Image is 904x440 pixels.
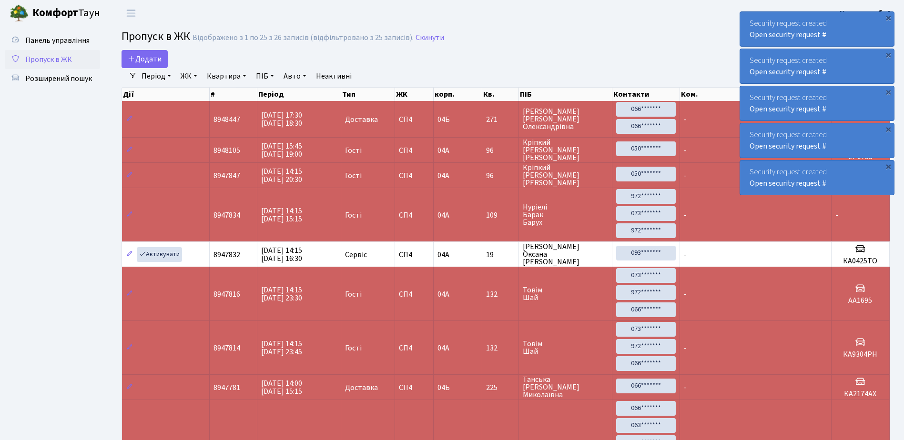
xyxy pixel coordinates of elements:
[213,289,240,300] span: 8947816
[884,50,893,60] div: ×
[10,4,29,23] img: logo.png
[5,69,100,88] a: Розширений пошук
[261,285,302,303] span: [DATE] 14:15 [DATE] 23:30
[750,141,826,151] a: Open security request #
[399,116,430,123] span: СП4
[740,160,894,195] div: Security request created
[684,289,687,300] span: -
[750,30,826,40] a: Open security request #
[437,250,449,260] span: 04А
[684,250,687,260] span: -
[345,116,378,123] span: Доставка
[122,88,210,101] th: Дії
[740,123,894,158] div: Security request created
[437,210,449,220] span: 04А
[884,161,893,171] div: ×
[835,350,885,359] h5: КА9304РН
[416,33,444,42] a: Скинути
[128,54,162,64] span: Додати
[740,12,894,46] div: Security request created
[261,339,302,357] span: [DATE] 14:15 [DATE] 23:45
[399,172,430,180] span: СП4
[684,343,687,353] span: -
[213,114,240,125] span: 8948447
[437,343,449,353] span: 04А
[835,390,885,399] h5: КА2174АХ
[399,384,430,391] span: СП4
[437,170,449,181] span: 04А
[750,104,826,114] a: Open security request #
[25,35,90,46] span: Панель управління
[486,384,515,391] span: 225
[486,116,515,123] span: 271
[523,243,608,266] span: [PERSON_NAME] Оксана [PERSON_NAME]
[486,344,515,352] span: 132
[884,13,893,22] div: ×
[523,139,608,161] span: Кріпкий [PERSON_NAME] [PERSON_NAME]
[213,145,240,156] span: 8948105
[835,257,885,266] h5: КА0425ТО
[437,145,449,156] span: 04А
[345,172,362,180] span: Гості
[261,166,302,185] span: [DATE] 14:15 [DATE] 20:30
[684,145,687,156] span: -
[740,86,894,120] div: Security request created
[213,250,240,260] span: 8947832
[32,5,100,21] span: Таун
[119,5,143,21] button: Переключити навігацію
[345,344,362,352] span: Гості
[684,114,687,125] span: -
[137,247,182,262] a: Активувати
[835,296,885,305] h5: АА1695
[523,340,608,355] span: Товім Шай
[684,382,687,393] span: -
[434,88,482,101] th: корп.
[486,147,515,154] span: 96
[486,290,515,298] span: 132
[523,376,608,399] span: Танська [PERSON_NAME] Миколаївна
[684,170,687,181] span: -
[213,343,240,353] span: 8947814
[261,378,302,397] span: [DATE] 14:00 [DATE] 15:15
[740,49,894,83] div: Security request created
[138,68,175,84] a: Період
[5,50,100,69] a: Пропуск в ЖК
[203,68,250,84] a: Квартира
[25,54,72,65] span: Пропуск в ЖК
[5,31,100,50] a: Панель управління
[684,210,687,220] span: -
[345,290,362,298] span: Гості
[437,114,450,125] span: 04Б
[122,28,190,45] span: Пропуск в ЖК
[486,211,515,219] span: 109
[341,88,395,101] th: Тип
[177,68,201,84] a: ЖК
[884,87,893,97] div: ×
[345,384,378,391] span: Доставка
[523,164,608,187] span: Кріпкий [PERSON_NAME] [PERSON_NAME]
[345,251,367,259] span: Сервіс
[835,210,838,220] span: -
[519,88,612,101] th: ПІБ
[252,68,278,84] a: ПІБ
[523,108,608,130] span: [PERSON_NAME] [PERSON_NAME] Олександрівна
[261,206,302,224] span: [DATE] 14:15 [DATE] 15:15
[210,88,257,101] th: #
[395,88,434,101] th: ЖК
[486,251,515,259] span: 19
[257,88,341,101] th: Період
[399,344,430,352] span: СП4
[523,286,608,301] span: Товім Шай
[840,8,893,19] a: Консьєрж б. 4.
[213,170,240,181] span: 8947847
[312,68,356,84] a: Неактивні
[280,68,310,84] a: Авто
[261,141,302,160] span: [DATE] 15:45 [DATE] 19:00
[25,73,92,84] span: Розширений пошук
[261,110,302,129] span: [DATE] 17:30 [DATE] 18:30
[486,172,515,180] span: 96
[399,211,430,219] span: СП4
[399,290,430,298] span: СП4
[750,178,826,189] a: Open security request #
